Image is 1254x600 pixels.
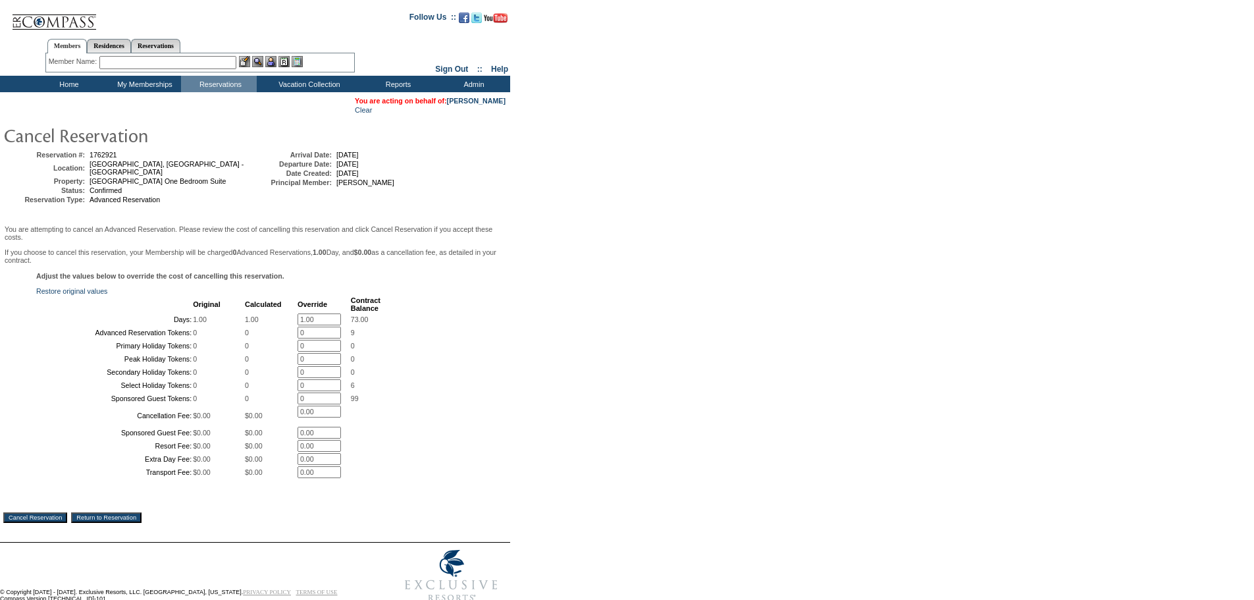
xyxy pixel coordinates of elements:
img: pgTtlCancelRes.gif [3,122,267,148]
td: Departure Date: [253,160,332,168]
td: Advanced Reservation Tokens: [38,327,192,339]
td: Home [30,76,105,92]
td: Property: [6,177,85,185]
span: You are acting on behalf of: [355,97,506,105]
img: b_edit.gif [239,56,250,67]
img: Subscribe to our YouTube Channel [484,13,508,23]
span: [GEOGRAPHIC_DATA], [GEOGRAPHIC_DATA] - [GEOGRAPHIC_DATA] [90,160,244,176]
span: :: [477,65,483,74]
span: $0.00 [193,442,211,450]
img: Impersonate [265,56,276,67]
a: Restore original values [36,287,107,295]
span: 0 [193,368,197,376]
span: $0.00 [193,412,211,420]
span: $0.00 [193,455,211,463]
td: Status: [6,186,85,194]
a: Subscribe to our YouTube Channel [484,16,508,24]
p: If you choose to cancel this reservation, your Membership will be charged Advanced Reservations, ... [5,248,506,264]
span: 0 [245,381,249,389]
span: 0 [193,329,197,337]
span: [DATE] [336,169,359,177]
b: 1.00 [313,248,327,256]
img: Compass Home [11,3,97,30]
span: [GEOGRAPHIC_DATA] One Bedroom Suite [90,177,226,185]
img: Follow us on Twitter [471,13,482,23]
span: 0 [193,395,197,402]
td: Principal Member: [253,178,332,186]
b: Calculated [245,300,282,308]
span: $0.00 [245,455,263,463]
span: 0 [351,355,355,363]
span: Confirmed [90,186,122,194]
span: [DATE] [336,151,359,159]
span: 0 [245,355,249,363]
a: Help [491,65,508,74]
b: $0.00 [354,248,372,256]
td: Reservation #: [6,151,85,159]
span: 0 [245,368,249,376]
td: Secondary Holiday Tokens: [38,366,192,378]
b: Contract Balance [351,296,380,312]
td: Days: [38,314,192,325]
span: $0.00 [193,429,211,437]
a: Become our fan on Facebook [459,16,469,24]
a: Sign Out [435,65,468,74]
input: Return to Reservation [71,512,142,523]
b: Original [193,300,221,308]
a: TERMS OF USE [296,589,338,595]
td: Admin [434,76,510,92]
img: Reservations [278,56,290,67]
td: My Memberships [105,76,181,92]
td: Sponsored Guest Fee: [38,427,192,439]
td: Vacation Collection [257,76,359,92]
td: Date Created: [253,169,332,177]
span: 0 [351,368,355,376]
a: Residences [87,39,131,53]
span: 0 [245,329,249,337]
td: Arrival Date: [253,151,332,159]
td: Primary Holiday Tokens: [38,340,192,352]
img: Become our fan on Facebook [459,13,469,23]
td: Transport Fee: [38,466,192,478]
b: Adjust the values below to override the cost of cancelling this reservation. [36,272,284,280]
a: [PERSON_NAME] [447,97,506,105]
span: 0 [193,355,197,363]
td: Peak Holiday Tokens: [38,353,192,365]
a: Reservations [131,39,180,53]
span: 9 [351,329,355,337]
td: Reservation Type: [6,196,85,204]
span: Advanced Reservation [90,196,160,204]
b: Override [298,300,327,308]
span: 0 [245,342,249,350]
a: PRIVACY POLICY [243,589,291,595]
span: [PERSON_NAME] [336,178,394,186]
span: 0 [193,342,197,350]
span: 1.00 [193,315,207,323]
td: Reservations [181,76,257,92]
input: Cancel Reservation [3,512,67,523]
span: 0 [193,381,197,389]
td: Follow Us :: [409,11,456,27]
span: 6 [351,381,355,389]
a: Clear [355,106,372,114]
span: $0.00 [245,468,263,476]
td: Reports [359,76,434,92]
span: [DATE] [336,160,359,168]
span: $0.00 [245,442,263,450]
td: Location: [6,160,85,176]
b: 0 [233,248,237,256]
p: You are attempting to cancel an Advanced Reservation. Please review the cost of cancelling this r... [5,225,506,241]
td: Extra Day Fee: [38,453,192,465]
span: 0 [351,342,355,350]
img: b_calculator.gif [292,56,303,67]
a: Members [47,39,88,53]
img: View [252,56,263,67]
td: Cancellation Fee: [38,406,192,425]
span: 1762921 [90,151,117,159]
td: Sponsored Guest Tokens: [38,393,192,404]
span: $0.00 [245,412,263,420]
div: Member Name: [49,56,99,67]
span: $0.00 [245,429,263,437]
td: Resort Fee: [38,440,192,452]
span: 1.00 [245,315,259,323]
